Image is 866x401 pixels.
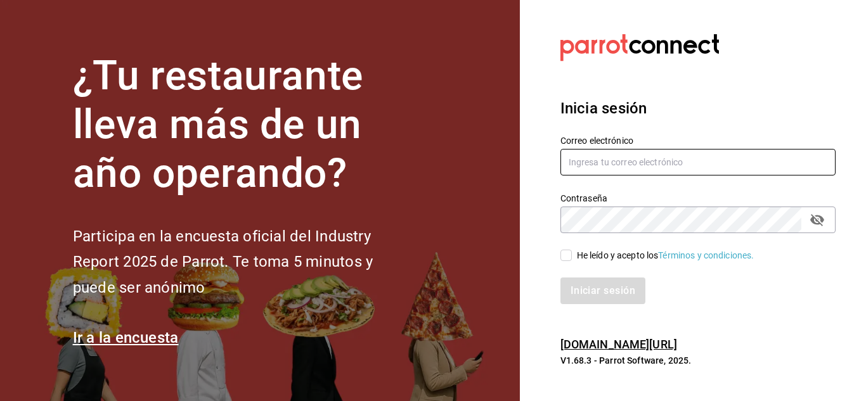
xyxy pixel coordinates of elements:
[73,224,415,301] h2: Participa en la encuesta oficial del Industry Report 2025 de Parrot. Te toma 5 minutos y puede se...
[73,329,179,347] a: Ir a la encuesta
[560,136,836,145] label: Correo electrónico
[560,97,836,120] h3: Inicia sesión
[560,194,836,203] label: Contraseña
[806,209,828,231] button: passwordField
[658,250,754,260] a: Términos y condiciones.
[560,354,836,367] p: V1.68.3 - Parrot Software, 2025.
[73,52,415,198] h1: ¿Tu restaurante lleva más de un año operando?
[560,338,677,351] a: [DOMAIN_NAME][URL]
[560,149,836,175] input: Ingresa tu correo electrónico
[577,249,754,262] div: He leído y acepto los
